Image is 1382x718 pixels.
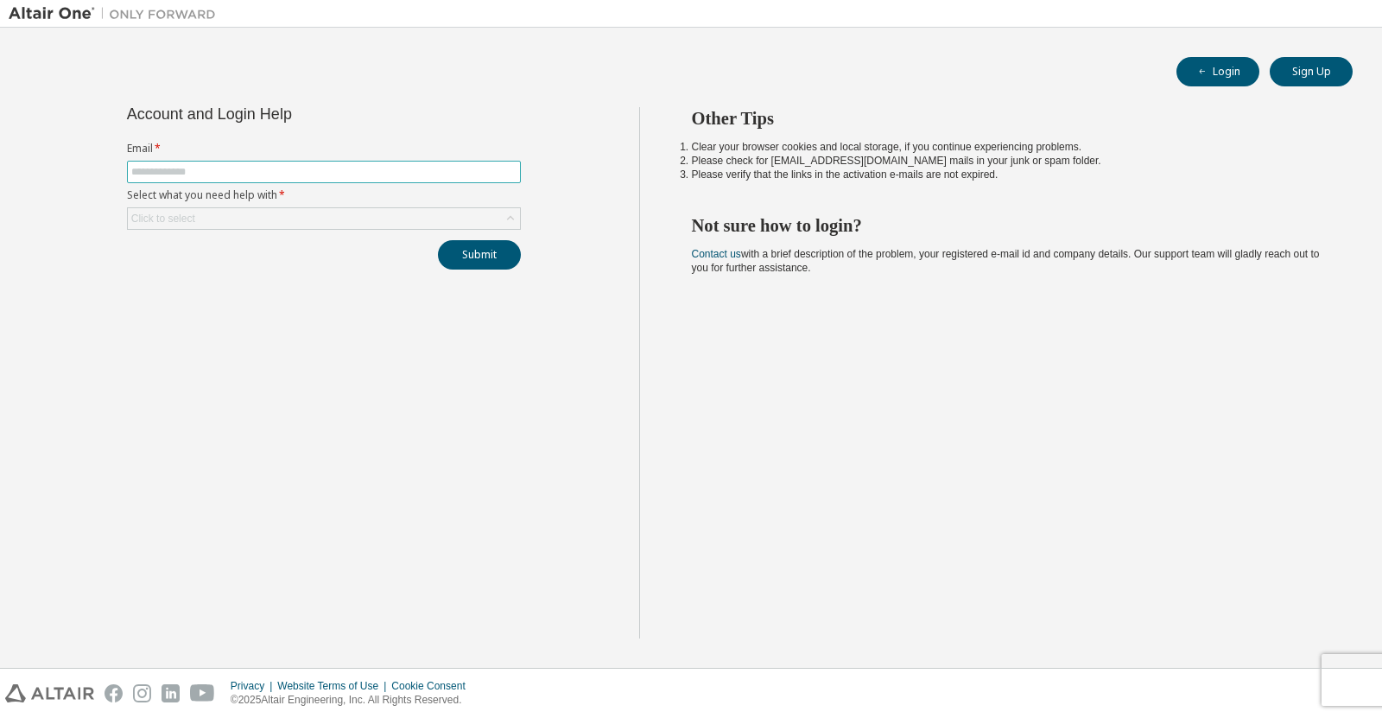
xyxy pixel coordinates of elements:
li: Please verify that the links in the activation e-mails are not expired. [692,168,1322,181]
img: Altair One [9,5,225,22]
img: facebook.svg [105,684,123,702]
div: Click to select [131,212,195,226]
button: Sign Up [1270,57,1353,86]
div: Account and Login Help [127,107,442,121]
div: Cookie Consent [391,679,475,693]
img: altair_logo.svg [5,684,94,702]
div: Privacy [231,679,277,693]
span: with a brief description of the problem, your registered e-mail id and company details. Our suppo... [692,248,1320,274]
div: Website Terms of Use [277,679,391,693]
li: Please check for [EMAIL_ADDRESS][DOMAIN_NAME] mails in your junk or spam folder. [692,154,1322,168]
h2: Other Tips [692,107,1322,130]
div: Click to select [128,208,520,229]
a: Contact us [692,248,741,260]
label: Email [127,142,521,156]
img: linkedin.svg [162,684,180,702]
li: Clear your browser cookies and local storage, if you continue experiencing problems. [692,140,1322,154]
button: Login [1176,57,1259,86]
p: © 2025 Altair Engineering, Inc. All Rights Reserved. [231,693,476,708]
h2: Not sure how to login? [692,214,1322,237]
label: Select what you need help with [127,188,521,202]
img: youtube.svg [190,684,215,702]
button: Submit [438,240,521,270]
img: instagram.svg [133,684,151,702]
